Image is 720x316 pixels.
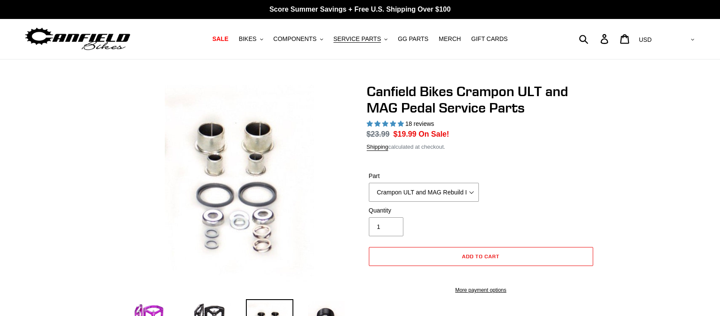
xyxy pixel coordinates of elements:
a: SALE [208,33,233,45]
a: GG PARTS [393,33,433,45]
a: MERCH [434,33,465,45]
input: Search [584,29,606,48]
a: Shipping [367,144,389,151]
button: SERVICE PARTS [329,33,392,45]
button: Add to cart [369,247,593,266]
span: SALE [212,35,228,43]
label: Quantity [369,206,479,215]
span: $19.99 [393,130,417,138]
span: BIKES [239,35,256,43]
button: BIKES [234,33,267,45]
span: 18 reviews [405,120,434,127]
span: SERVICE PARTS [333,35,381,43]
div: calculated at checkout. [367,143,595,151]
span: On Sale! [418,128,449,140]
span: GG PARTS [398,35,428,43]
h1: Canfield Bikes Crampon ULT and MAG Pedal Service Parts [367,83,595,116]
span: COMPONENTS [274,35,317,43]
label: Part [369,172,479,181]
s: $23.99 [367,130,390,138]
span: 5.00 stars [367,120,406,127]
button: COMPONENTS [269,33,327,45]
a: More payment options [369,286,593,294]
span: GIFT CARDS [471,35,508,43]
span: MERCH [439,35,461,43]
img: Canfield Bikes [24,25,132,53]
a: GIFT CARDS [467,33,512,45]
span: Add to cart [462,253,500,260]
